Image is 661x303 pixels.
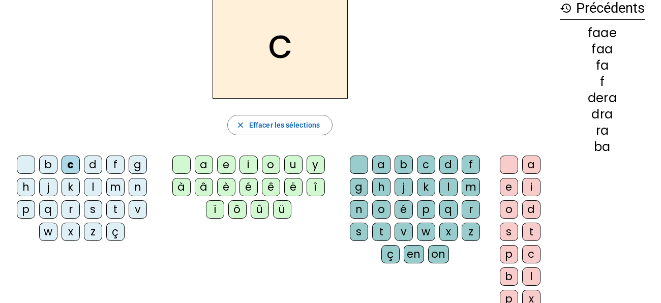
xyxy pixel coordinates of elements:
[462,223,480,241] div: z
[195,156,213,174] div: a
[350,178,368,196] div: g
[417,223,435,241] div: w
[428,245,449,263] div: on
[417,156,435,174] div: c
[560,92,645,104] div: dera
[381,245,400,263] div: ç
[239,178,258,196] div: é
[500,267,518,286] div: b
[560,76,645,88] div: f
[129,200,147,219] div: v
[106,156,125,174] div: f
[84,223,102,241] div: z
[17,200,35,219] div: p
[560,108,645,120] div: dra
[500,178,518,196] div: e
[500,223,518,241] div: s
[129,178,147,196] div: n
[284,156,303,174] div: u
[106,223,125,241] div: ç
[395,223,413,241] div: v
[500,245,518,263] div: p
[404,245,424,263] div: en
[522,267,540,286] div: l
[227,115,333,135] button: Effacer les sélections
[439,156,458,174] div: d
[417,178,435,196] div: k
[217,178,235,196] div: è
[439,223,458,241] div: x
[262,156,280,174] div: o
[307,178,325,196] div: î
[395,178,413,196] div: j
[522,178,540,196] div: i
[217,156,235,174] div: e
[522,156,540,174] div: a
[236,120,245,130] mat-icon: close
[39,200,57,219] div: q
[172,178,191,196] div: à
[206,200,224,219] div: ï
[106,200,125,219] div: t
[39,178,57,196] div: j
[500,200,518,219] div: o
[239,156,258,174] div: i
[560,59,645,72] div: fa
[372,200,390,219] div: o
[273,200,291,219] div: ü
[439,178,458,196] div: l
[62,200,80,219] div: r
[417,200,435,219] div: p
[84,200,102,219] div: s
[560,141,645,153] div: ba
[372,156,390,174] div: a
[39,223,57,241] div: w
[439,200,458,219] div: q
[560,2,572,14] mat-icon: history
[522,245,540,263] div: c
[62,178,80,196] div: k
[395,200,413,219] div: é
[522,200,540,219] div: d
[284,178,303,196] div: ë
[17,178,35,196] div: h
[462,156,480,174] div: f
[350,200,368,219] div: n
[262,178,280,196] div: ê
[560,43,645,55] div: faa
[560,27,645,39] div: faae
[39,156,57,174] div: b
[350,223,368,241] div: s
[62,223,80,241] div: x
[372,178,390,196] div: h
[62,156,80,174] div: c
[522,223,540,241] div: t
[462,200,480,219] div: r
[84,156,102,174] div: d
[372,223,390,241] div: t
[195,178,213,196] div: â
[560,125,645,137] div: ra
[129,156,147,174] div: g
[228,200,247,219] div: ô
[249,119,320,131] span: Effacer les sélections
[395,156,413,174] div: b
[251,200,269,219] div: û
[106,178,125,196] div: m
[307,156,325,174] div: y
[462,178,480,196] div: m
[84,178,102,196] div: l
